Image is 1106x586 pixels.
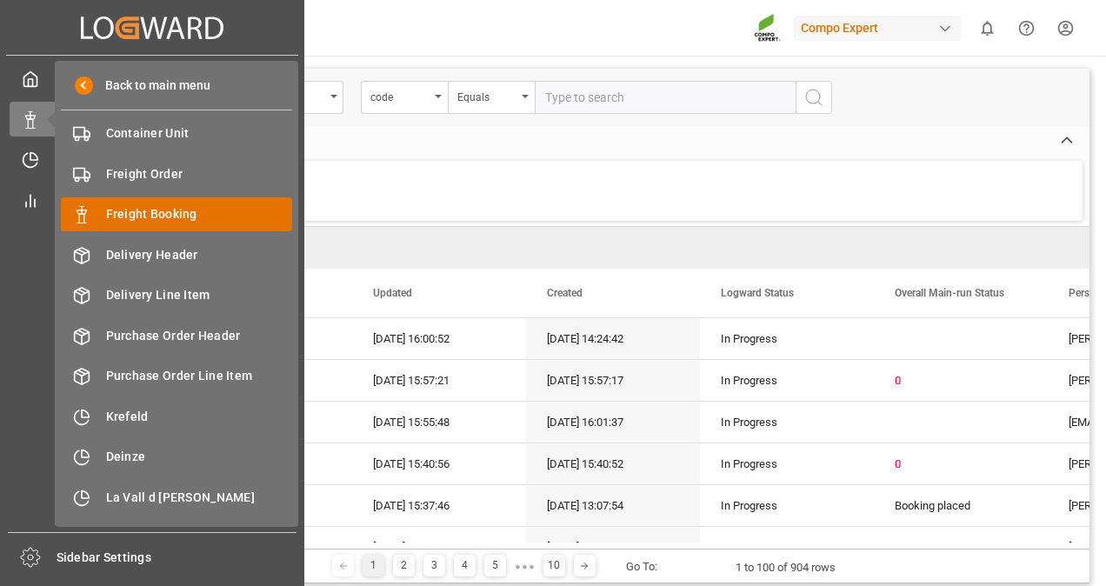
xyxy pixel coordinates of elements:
[352,485,526,526] div: [DATE] 15:37:46
[370,85,430,105] div: code
[61,480,292,514] a: La Vall d [PERSON_NAME]
[457,85,516,105] div: Equals
[515,560,534,573] div: ● ● ●
[352,527,526,568] div: [DATE] 15:36:25
[106,246,293,264] span: Delivery Header
[754,13,782,43] img: Screenshot%202023-09-29%20at%2010.02.21.png_1712312052.png
[721,319,853,359] div: In Progress
[106,165,293,183] span: Freight Order
[736,559,836,576] div: 1 to 100 of 904 rows
[61,318,292,352] a: Purchase Order Header
[10,62,295,96] a: My Cockpit
[61,197,292,231] a: Freight Booking
[721,528,853,568] div: In Progress
[526,318,700,359] div: [DATE] 14:24:42
[448,81,535,114] button: open menu
[352,443,526,484] div: [DATE] 15:40:56
[352,402,526,443] div: [DATE] 15:55:48
[10,183,295,216] a: My Reports
[361,81,448,114] button: open menu
[895,486,1027,526] div: Booking placed
[895,361,1027,401] div: 0
[895,287,1004,299] span: Overall Main-run Status
[484,555,506,576] div: 5
[61,440,292,474] a: Deinze
[61,359,292,393] a: Purchase Order Line Item
[721,361,853,401] div: In Progress
[106,489,293,507] span: La Vall d [PERSON_NAME]
[721,444,853,484] div: In Progress
[106,367,293,385] span: Purchase Order Line Item
[106,408,293,426] span: Krefeld
[61,278,292,312] a: Delivery Line Item
[106,448,293,466] span: Deinze
[423,555,445,576] div: 3
[393,555,415,576] div: 2
[106,124,293,143] span: Container Unit
[352,318,526,359] div: [DATE] 16:00:52
[61,399,292,433] a: Krefeld
[721,403,853,443] div: In Progress
[794,16,961,41] div: Compo Expert
[968,9,1007,48] button: show 0 new notifications
[57,549,297,567] span: Sidebar Settings
[1007,9,1046,48] button: Help Center
[535,81,796,114] input: Type to search
[93,77,210,95] span: Back to main menu
[794,11,968,44] button: Compo Expert
[61,117,292,150] a: Container Unit
[526,402,700,443] div: [DATE] 16:01:37
[10,143,295,176] a: Timeslot Management
[106,205,293,223] span: Freight Booking
[543,555,565,576] div: 10
[363,555,384,576] div: 1
[526,527,700,568] div: [DATE] 07:53:01
[547,287,583,299] span: Created
[106,327,293,345] span: Purchase Order Header
[352,360,526,401] div: [DATE] 15:57:21
[796,81,832,114] button: search button
[373,287,412,299] span: Updated
[106,286,293,304] span: Delivery Line Item
[526,443,700,484] div: [DATE] 15:40:52
[61,156,292,190] a: Freight Order
[61,237,292,271] a: Delivery Header
[721,287,794,299] span: Logward Status
[895,444,1027,484] div: 0
[526,360,700,401] div: [DATE] 15:57:17
[526,485,700,526] div: [DATE] 13:07:54
[454,555,476,576] div: 4
[626,558,657,576] div: Go To:
[721,486,853,526] div: In Progress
